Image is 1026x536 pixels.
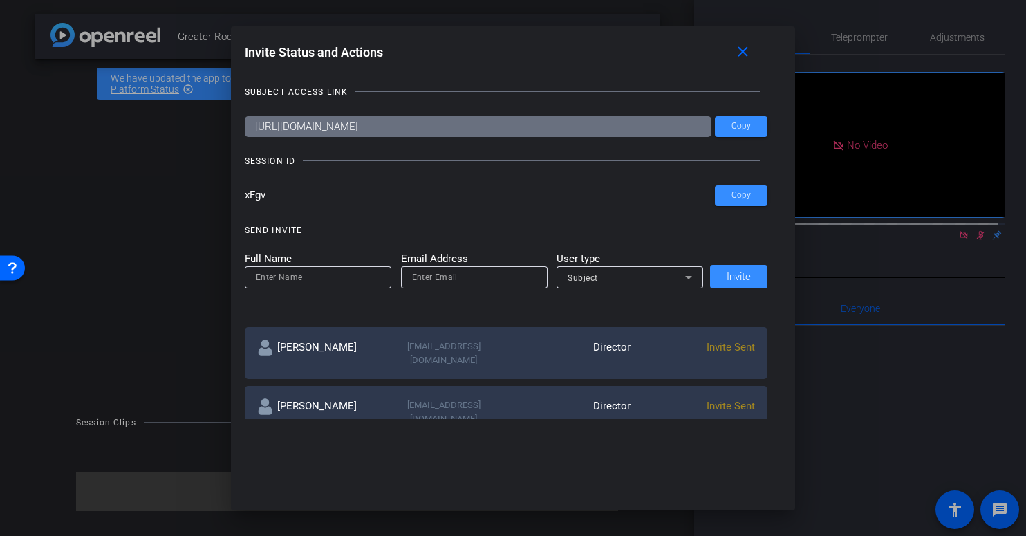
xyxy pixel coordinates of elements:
[506,398,631,425] div: Director
[256,269,380,286] input: Enter Name
[568,273,598,283] span: Subject
[245,40,768,65] div: Invite Status and Actions
[257,340,382,367] div: [PERSON_NAME]
[715,185,767,206] button: Copy
[257,398,382,425] div: [PERSON_NAME]
[245,223,302,237] div: SEND INVITE
[734,44,752,61] mat-icon: close
[731,121,751,131] span: Copy
[715,116,767,137] button: Copy
[557,251,703,267] mat-label: User type
[245,154,768,168] openreel-title-line: SESSION ID
[731,190,751,201] span: Copy
[412,269,537,286] input: Enter Email
[506,340,631,367] div: Director
[245,154,295,168] div: SESSION ID
[245,251,391,267] mat-label: Full Name
[245,85,768,99] openreel-title-line: SUBJECT ACCESS LINK
[707,400,755,412] span: Invite Sent
[382,398,506,425] div: [EMAIL_ADDRESS][DOMAIN_NAME]
[245,85,348,99] div: SUBJECT ACCESS LINK
[245,223,768,237] openreel-title-line: SEND INVITE
[707,341,755,353] span: Invite Sent
[382,340,506,367] div: [EMAIL_ADDRESS][DOMAIN_NAME]
[401,251,548,267] mat-label: Email Address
